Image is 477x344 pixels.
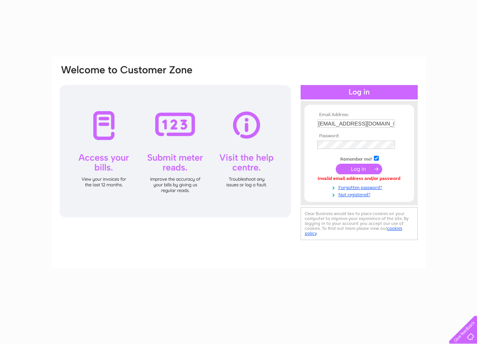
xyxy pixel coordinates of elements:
[317,191,403,198] a: Not registered?
[315,112,403,118] th: Email Address:
[315,133,403,139] th: Password:
[315,155,403,162] td: Remember me?
[305,226,402,236] a: cookies policy
[317,176,401,181] div: Invalid email address and/or password
[336,164,382,174] input: Submit
[317,183,403,191] a: Forgotten password?
[301,207,418,240] div: Clear Business would like to place cookies on your computer to improve your experience of the sit...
